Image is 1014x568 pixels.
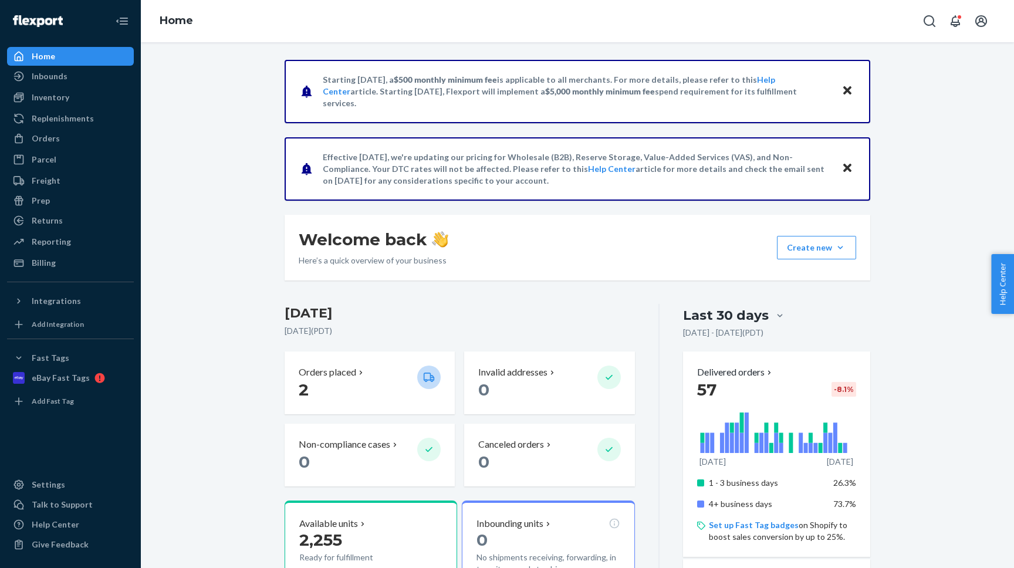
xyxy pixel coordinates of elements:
[299,552,408,563] p: Ready for fulfillment
[7,88,134,107] a: Inventory
[432,231,448,248] img: hand-wave emoji
[7,67,134,86] a: Inbounds
[476,517,543,530] p: Inbounding units
[7,171,134,190] a: Freight
[32,215,63,226] div: Returns
[32,236,71,248] div: Reporting
[944,9,967,33] button: Open notifications
[299,530,342,550] span: 2,255
[299,366,356,379] p: Orders placed
[545,86,655,96] span: $5,000 monthly minimum fee
[323,74,830,109] p: Starting [DATE], a is applicable to all merchants. For more details, please refer to this article...
[32,499,93,510] div: Talk to Support
[833,499,856,509] span: 73.7%
[299,229,448,250] h1: Welcome back
[777,236,856,259] button: Create new
[7,191,134,210] a: Prep
[709,498,824,510] p: 4+ business days
[7,232,134,251] a: Reporting
[7,475,134,494] a: Settings
[478,452,489,472] span: 0
[285,424,455,486] button: Non-compliance cases 0
[32,519,79,530] div: Help Center
[285,325,635,337] p: [DATE] ( PDT )
[32,92,69,103] div: Inventory
[7,315,134,334] a: Add Integration
[32,257,56,269] div: Billing
[840,83,855,100] button: Close
[7,109,134,128] a: Replenishments
[7,495,134,514] a: Talk to Support
[699,456,726,468] p: [DATE]
[32,195,50,207] div: Prep
[697,380,716,400] span: 57
[285,304,635,323] h3: [DATE]
[7,150,134,169] a: Parcel
[7,47,134,66] a: Home
[160,14,193,27] a: Home
[32,295,81,307] div: Integrations
[32,479,65,491] div: Settings
[299,380,309,400] span: 2
[32,113,94,124] div: Replenishments
[464,351,634,414] button: Invalid addresses 0
[32,154,56,165] div: Parcel
[7,535,134,554] button: Give Feedback
[709,519,856,543] p: on Shopify to boost sales conversion by up to 25%.
[832,382,856,397] div: -8.1 %
[32,175,60,187] div: Freight
[299,255,448,266] p: Here’s a quick overview of your business
[683,306,769,324] div: Last 30 days
[588,164,636,174] a: Help Center
[709,520,799,530] a: Set up Fast Tag badges
[299,438,390,451] p: Non-compliance cases
[464,424,634,486] button: Canceled orders 0
[323,151,830,187] p: Effective [DATE], we're updating our pricing for Wholesale (B2B), Reserve Storage, Value-Added Se...
[32,133,60,144] div: Orders
[32,396,74,406] div: Add Fast Tag
[150,4,202,38] ol: breadcrumbs
[13,15,63,27] img: Flexport logo
[7,349,134,367] button: Fast Tags
[7,129,134,148] a: Orders
[697,366,774,379] button: Delivered orders
[827,456,853,468] p: [DATE]
[683,327,763,339] p: [DATE] - [DATE] ( PDT )
[478,438,544,451] p: Canceled orders
[299,517,358,530] p: Available units
[991,254,1014,314] button: Help Center
[32,319,84,329] div: Add Integration
[32,372,90,384] div: eBay Fast Tags
[476,530,488,550] span: 0
[110,9,134,33] button: Close Navigation
[7,515,134,534] a: Help Center
[7,211,134,230] a: Returns
[969,9,993,33] button: Open account menu
[833,478,856,488] span: 26.3%
[7,368,134,387] a: eBay Fast Tags
[32,352,69,364] div: Fast Tags
[32,50,55,62] div: Home
[840,160,855,177] button: Close
[7,253,134,272] a: Billing
[32,539,89,550] div: Give Feedback
[394,75,497,84] span: $500 monthly minimum fee
[478,380,489,400] span: 0
[32,70,67,82] div: Inbounds
[299,452,310,472] span: 0
[285,351,455,414] button: Orders placed 2
[709,477,824,489] p: 1 - 3 business days
[7,292,134,310] button: Integrations
[918,9,941,33] button: Open Search Box
[7,392,134,411] a: Add Fast Tag
[478,366,547,379] p: Invalid addresses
